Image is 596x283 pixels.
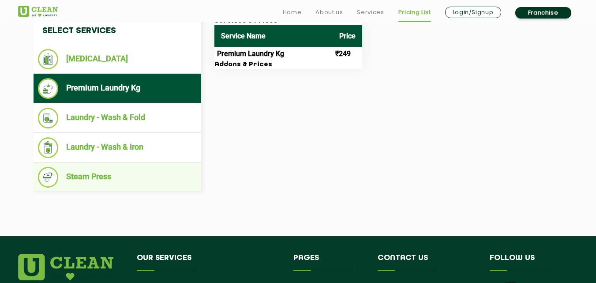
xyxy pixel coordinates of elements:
td: Premium Laundry Kg [214,47,333,61]
img: Premium Laundry Kg [38,78,59,99]
img: Steam Press [38,167,59,188]
h4: Our Services [137,254,281,271]
h4: Pages [293,254,364,271]
li: Laundry - Wash & Fold [38,108,197,128]
h4: Select Services [34,17,201,45]
h4: Follow us [490,254,567,271]
th: Service Name [214,25,333,47]
img: logo.png [18,254,113,280]
li: Premium Laundry Kg [38,78,197,99]
h4: Contact us [378,254,476,271]
img: Laundry - Wash & Iron [38,137,59,158]
h3: Addons & Prices [214,61,362,69]
li: [MEDICAL_DATA] [38,49,197,69]
a: About us [315,7,343,18]
a: Home [283,7,302,18]
a: Pricing List [398,7,431,18]
li: Steam Press [38,167,197,188]
a: Login/Signup [445,7,501,18]
img: Laundry - Wash & Fold [38,108,59,128]
li: Laundry - Wash & Iron [38,137,197,158]
img: UClean Laundry and Dry Cleaning [18,6,58,17]
td: ₹249 [333,47,362,61]
th: Price [333,25,362,47]
a: Services [357,7,384,18]
a: Franchise [515,7,571,19]
img: Dry Cleaning [38,49,59,69]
